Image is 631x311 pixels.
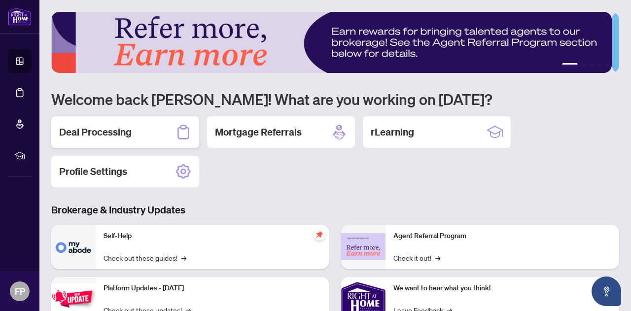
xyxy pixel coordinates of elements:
[104,252,186,263] a: Check out these guides!→
[215,125,302,139] h2: Mortgage Referrals
[341,233,386,260] img: Agent Referral Program
[393,252,440,263] a: Check it out!→
[314,229,325,241] span: pushpin
[393,231,611,242] p: Agent Referral Program
[104,231,321,242] p: Self-Help
[181,252,186,263] span: →
[51,12,612,73] img: Slide 0
[59,125,132,139] h2: Deal Processing
[371,125,414,139] h2: rLearning
[51,225,96,269] img: Self-Help
[592,276,621,306] button: Open asap
[104,283,321,294] p: Platform Updates - [DATE]
[590,63,594,67] button: 3
[51,90,619,108] h1: Welcome back [PERSON_NAME]! What are you working on [DATE]?
[435,252,440,263] span: →
[51,203,619,217] h3: Brokerage & Industry Updates
[582,63,586,67] button: 2
[8,7,32,26] img: logo
[15,284,25,298] span: FP
[562,63,578,67] button: 1
[393,283,611,294] p: We want to hear what you think!
[59,165,127,178] h2: Profile Settings
[605,63,609,67] button: 5
[597,63,601,67] button: 4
